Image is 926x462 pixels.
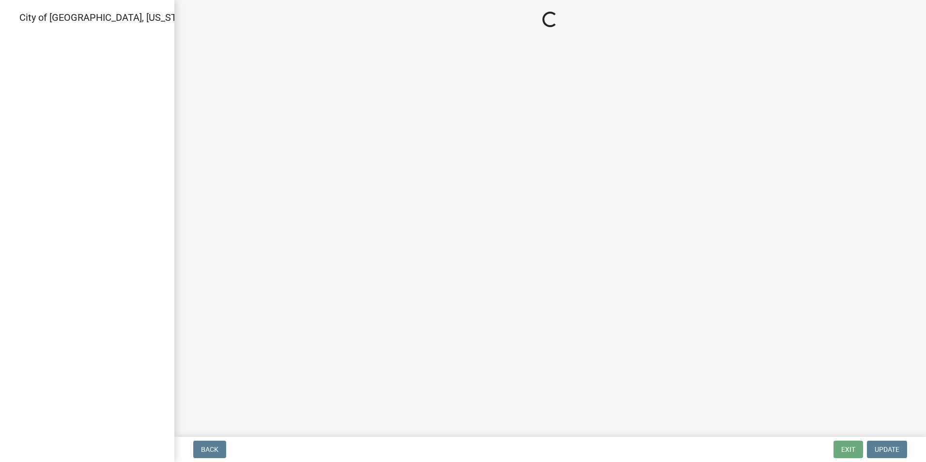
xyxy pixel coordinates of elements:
[867,441,907,458] button: Update
[875,446,899,453] span: Update
[19,12,196,23] span: City of [GEOGRAPHIC_DATA], [US_STATE]
[193,441,226,458] button: Back
[833,441,863,458] button: Exit
[201,446,218,453] span: Back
